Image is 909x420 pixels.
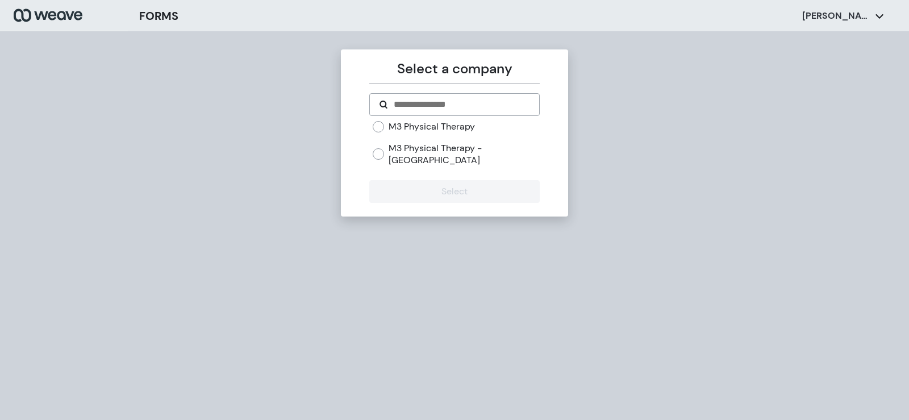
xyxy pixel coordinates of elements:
[139,7,178,24] h3: FORMS
[389,120,475,133] label: M3 Physical Therapy
[369,180,539,203] button: Select
[389,142,539,167] label: M3 Physical Therapy - [GEOGRAPHIC_DATA]
[802,10,870,22] p: [PERSON_NAME]
[369,59,539,79] p: Select a company
[393,98,529,111] input: Search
